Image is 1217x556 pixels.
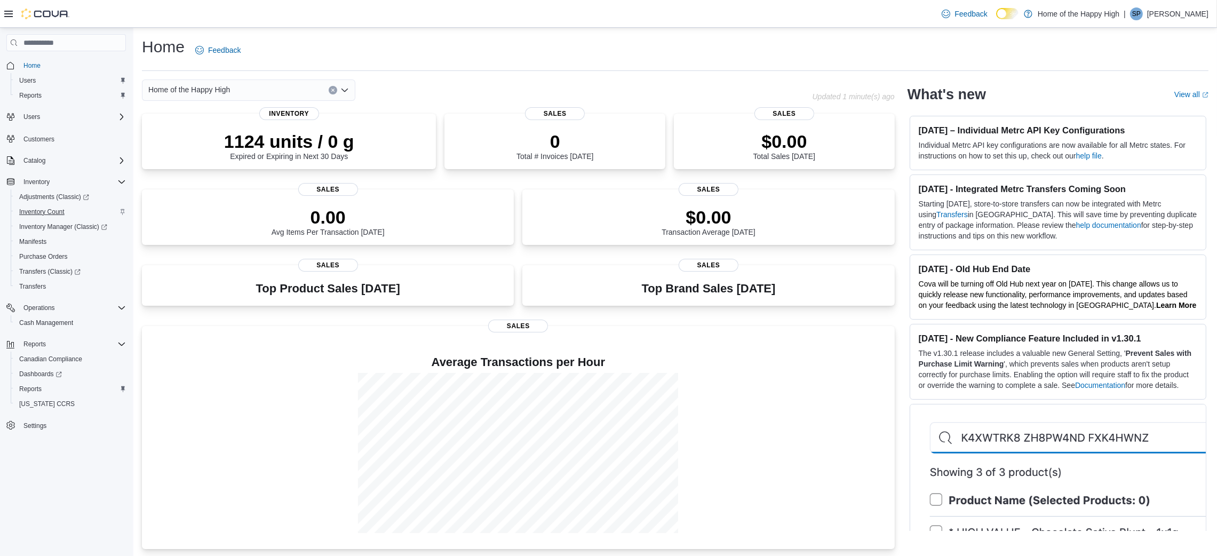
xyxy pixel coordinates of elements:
[919,184,1197,194] h3: [DATE] - Integrated Metrc Transfers Coming Soon
[19,176,126,188] span: Inventory
[15,316,77,329] a: Cash Management
[11,234,130,249] button: Manifests
[15,250,126,263] span: Purchase Orders
[11,88,130,103] button: Reports
[15,368,126,380] span: Dashboards
[224,131,354,161] div: Expired or Expiring in Next 30 Days
[19,133,59,146] a: Customers
[23,178,50,186] span: Inventory
[662,206,755,228] p: $0.00
[272,206,385,236] div: Avg Items Per Transaction [DATE]
[525,107,585,120] span: Sales
[19,91,42,100] span: Reports
[19,176,54,188] button: Inventory
[754,107,814,120] span: Sales
[11,352,130,367] button: Canadian Compliance
[340,86,349,94] button: Open list of options
[679,259,738,272] span: Sales
[753,131,815,161] div: Total Sales [DATE]
[208,45,241,55] span: Feedback
[148,83,230,96] span: Home of the Happy High
[11,264,130,279] a: Transfers (Classic)
[19,59,45,72] a: Home
[19,76,36,85] span: Users
[6,53,126,461] nav: Complex example
[919,264,1197,274] h3: [DATE] - Old Hub End Date
[1132,7,1141,20] span: SP
[19,282,46,291] span: Transfers
[936,210,968,219] a: Transfers
[15,353,126,366] span: Canadian Compliance
[15,398,79,410] a: [US_STATE] CCRS
[1038,7,1119,20] p: Home of the Happy High
[937,3,991,25] a: Feedback
[15,190,126,203] span: Adjustments (Classic)
[15,74,126,87] span: Users
[15,205,126,218] span: Inventory Count
[2,153,130,168] button: Catalog
[15,220,126,233] span: Inventory Manager (Classic)
[23,156,45,165] span: Catalog
[919,140,1197,161] p: Individual Metrc API key configurations are now available for all Metrc states. For instructions ...
[15,280,126,293] span: Transfers
[23,113,40,121] span: Users
[15,89,126,102] span: Reports
[19,252,68,261] span: Purchase Orders
[19,385,42,393] span: Reports
[15,89,46,102] a: Reports
[23,61,41,70] span: Home
[15,235,126,248] span: Manifests
[298,259,358,272] span: Sales
[19,338,50,351] button: Reports
[488,320,548,332] span: Sales
[191,39,245,61] a: Feedback
[298,183,358,196] span: Sales
[23,135,54,144] span: Customers
[908,86,986,103] h2: What's new
[919,280,1188,309] span: Cova will be turning off Old Hub next year on [DATE]. This change allows us to quickly release ne...
[15,190,93,203] a: Adjustments (Classic)
[19,419,126,432] span: Settings
[15,280,50,293] a: Transfers
[11,73,130,88] button: Users
[1076,152,1102,160] a: help file
[15,316,126,329] span: Cash Management
[11,396,130,411] button: [US_STATE] CCRS
[1075,381,1125,390] a: Documentation
[19,154,126,167] span: Catalog
[11,249,130,264] button: Purchase Orders
[19,154,50,167] button: Catalog
[15,353,86,366] a: Canadian Compliance
[19,400,75,408] span: [US_STATE] CCRS
[2,174,130,189] button: Inventory
[679,183,738,196] span: Sales
[919,125,1197,136] h3: [DATE] – Individual Metrc API Key Configurations
[224,131,354,152] p: 1124 units / 0 g
[813,92,895,101] p: Updated 1 minute(s) ago
[1130,7,1143,20] div: Steven Pike
[2,300,130,315] button: Operations
[19,193,89,201] span: Adjustments (Classic)
[1124,7,1126,20] p: |
[996,8,1019,19] input: Dark Mode
[15,265,85,278] a: Transfers (Classic)
[11,204,130,219] button: Inventory Count
[19,110,44,123] button: Users
[1202,92,1208,98] svg: External link
[919,348,1197,391] p: The v1.30.1 release includes a valuable new General Setting, ' ', which prevents sales when produ...
[1076,221,1141,229] a: help documentation
[19,370,62,378] span: Dashboards
[256,282,400,295] h3: Top Product Sales [DATE]
[19,319,73,327] span: Cash Management
[15,398,126,410] span: Washington CCRS
[11,279,130,294] button: Transfers
[19,419,51,432] a: Settings
[19,237,46,246] span: Manifests
[19,208,65,216] span: Inventory Count
[23,340,46,348] span: Reports
[19,59,126,72] span: Home
[23,422,46,430] span: Settings
[15,235,51,248] a: Manifests
[1156,301,1196,309] strong: Learn More
[1147,7,1208,20] p: [PERSON_NAME]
